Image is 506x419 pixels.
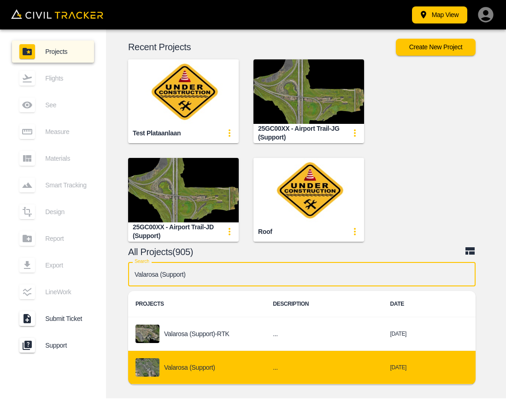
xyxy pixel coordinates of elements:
[273,328,375,340] h6: ...
[273,362,375,373] h6: ...
[45,48,87,55] span: Projects
[135,325,159,343] img: project-image
[383,351,498,384] td: [DATE]
[220,222,239,241] button: update-card-details
[253,59,364,124] img: 25GC00XX - Airport Trail-JG (Support)
[128,291,265,317] th: PROJECTS
[11,9,103,19] img: Civil Tracker
[412,6,467,23] button: Map View
[346,124,364,142] button: update-card-details
[128,158,239,222] img: 25GC00XX - Airport Trail-JD (Support)
[133,129,181,138] div: Test plataanlaan
[128,248,465,256] p: All Projects(905)
[383,291,498,317] th: DATE
[258,124,346,141] div: 25GC00XX - Airport Trail-JG (Support)
[12,41,94,63] a: Projects
[164,330,229,338] p: Valarosa (Support)-RTK
[346,222,364,241] button: update-card-details
[135,358,159,377] img: project-image
[45,342,87,349] span: Support
[265,291,382,317] th: DESCRIPTION
[220,124,239,142] button: update-card-details
[383,317,498,351] td: [DATE]
[128,59,239,124] img: Test plataanlaan
[128,43,396,51] p: Recent Projects
[253,158,364,222] img: Roof
[164,364,215,371] p: Valarosa (Support)
[12,334,94,356] a: Support
[396,39,476,56] button: Create New Project
[45,315,87,322] span: Submit Ticket
[133,223,220,240] div: 25GC00XX - Airport Trail-JD (Support)
[12,308,94,330] a: Submit Ticket
[258,227,272,236] div: Roof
